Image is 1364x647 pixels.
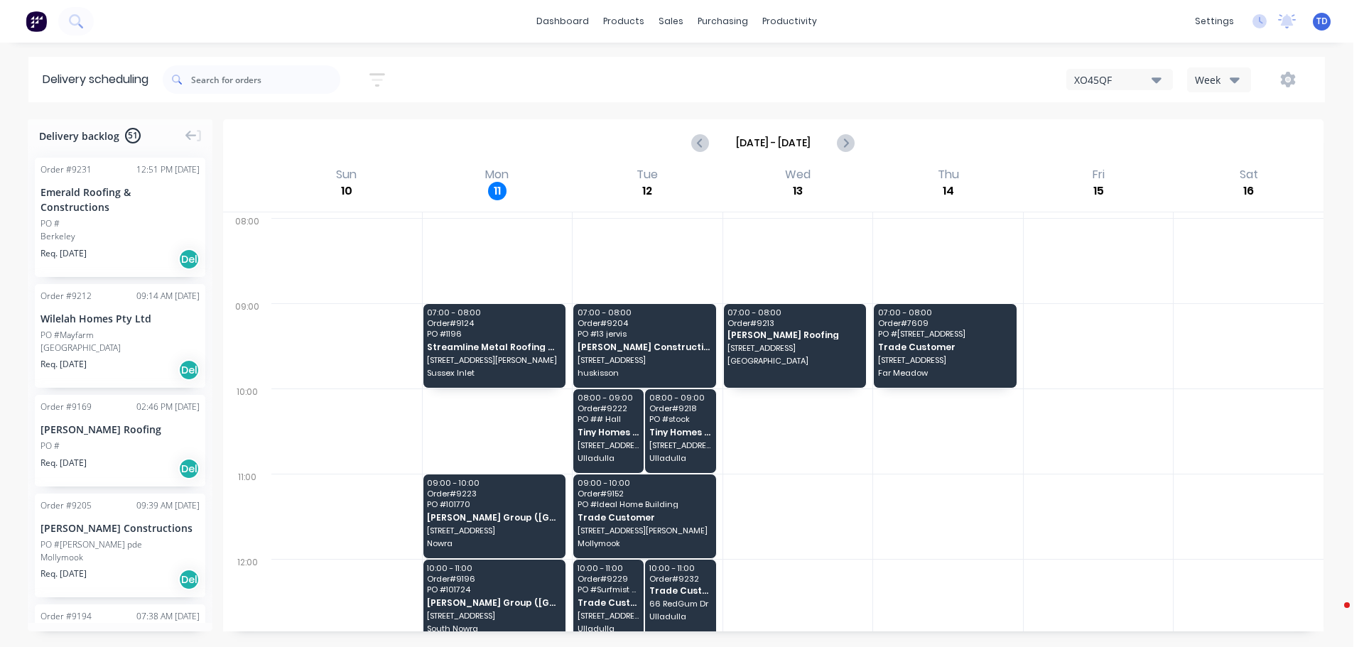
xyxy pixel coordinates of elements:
div: Thu [933,168,963,182]
span: PO # Surfmist Flashings [578,585,639,594]
span: 10:00 - 11:00 [427,564,560,572]
div: [PERSON_NAME] Roofing [40,422,200,437]
div: 11 [488,182,507,200]
span: Order # 9204 [578,319,710,327]
div: Order # 9231 [40,163,92,176]
div: 10 [337,182,356,200]
div: 12 [638,182,656,200]
div: 11:00 [223,469,271,554]
span: PO # 101724 [427,585,560,594]
div: Week [1195,72,1236,87]
span: [PERSON_NAME] Roofing [727,330,860,339]
span: Req. [DATE] [40,457,87,469]
span: 09:00 - 10:00 [578,479,710,487]
span: Ulladulla [578,624,639,633]
span: Order # 7609 [878,319,1011,327]
span: Order # 9222 [578,404,639,413]
div: 09:14 AM [DATE] [136,290,200,303]
span: huskisson [578,369,710,377]
span: PO # 101770 [427,500,560,509]
span: TD [1316,15,1328,28]
span: 51 [125,128,141,143]
button: Week [1187,67,1251,92]
span: PO # 13 jervis [578,330,710,338]
div: Order # 9205 [40,499,92,512]
div: productivity [755,11,824,32]
div: Order # 9212 [40,290,92,303]
span: Trade Customer [878,342,1011,352]
span: Order # 9152 [578,489,710,498]
span: Delivery backlog [39,129,119,143]
div: 09:39 AM [DATE] [136,499,200,512]
div: PO #Mayfarm [40,329,94,342]
span: [STREET_ADDRESS][PERSON_NAME] [427,356,560,364]
span: 08:00 - 09:00 [649,393,711,402]
div: Mollymook [40,551,200,564]
span: 10:00 - 11:00 [578,564,639,572]
span: Order # 9229 [578,575,639,583]
div: Del [178,359,200,381]
span: PO # stock [649,415,711,423]
span: [STREET_ADDRESS] [578,356,710,364]
span: Order # 9218 [649,404,711,413]
iframe: Intercom live chat [1316,599,1350,633]
div: XO45QF [1074,72,1152,87]
div: [PERSON_NAME] Constructions [40,521,200,535]
span: [STREET_ADDRESS][PERSON_NAME] [649,441,711,450]
div: PO # [40,440,60,452]
img: Factory [26,11,47,32]
span: [STREET_ADDRESS][PERSON_NAME] [578,441,639,450]
span: Order # 9124 [427,319,560,327]
span: Req. [DATE] [40,247,87,260]
div: Wed [781,168,815,182]
div: Del [178,249,200,270]
div: Del [178,458,200,479]
div: PO #[PERSON_NAME] pde [40,538,142,551]
div: 12:51 PM [DATE] [136,163,200,176]
span: [GEOGRAPHIC_DATA] [727,357,860,365]
span: 07:00 - 08:00 [427,308,560,317]
span: 07:00 - 08:00 [878,308,1011,317]
div: 16 [1240,182,1258,200]
div: Mon [481,168,513,182]
input: Search for orders [191,65,340,94]
span: 10:00 - 11:00 [649,564,711,572]
div: sales [651,11,691,32]
div: Tue [632,168,662,182]
span: PO # Ideal Home Building [578,500,710,509]
span: PO # # Hall [578,415,639,423]
div: Order # 9194 [40,610,92,623]
span: Ulladulla [578,454,639,462]
span: Trade Customer [649,586,711,595]
div: Sun [332,168,361,182]
span: [PERSON_NAME] Constructions [578,342,710,352]
div: 14 [939,182,958,200]
span: PO # 1196 [427,330,560,338]
button: XO45QF [1066,69,1173,90]
span: Order # 9213 [727,319,860,327]
span: [STREET_ADDRESS] [878,356,1011,364]
span: 07:00 - 08:00 [578,308,710,317]
div: 09:00 [223,298,271,384]
div: [GEOGRAPHIC_DATA] [40,342,200,354]
span: Order # 9232 [649,575,711,583]
div: purchasing [691,11,755,32]
span: Sussex Inlet [427,369,560,377]
div: Fri [1088,168,1109,182]
span: Req. [DATE] [40,567,87,580]
span: Nowra [427,539,560,548]
span: Ulladulla [649,454,711,462]
div: Del [178,569,200,590]
span: Mollymook [578,539,710,548]
div: Berkeley [40,230,200,243]
span: 08:00 - 09:00 [578,393,639,402]
div: PO # [40,217,60,230]
span: [PERSON_NAME] Group ([GEOGRAPHIC_DATA]) Pty Ltd [427,513,560,522]
span: 07:00 - 08:00 [727,308,860,317]
span: Tiny Homes International Pty Ltd [649,428,711,437]
span: Tiny Homes International Pty Ltd [578,428,639,437]
div: 07:38 AM [DATE] [136,610,200,623]
span: [PERSON_NAME] Group ([GEOGRAPHIC_DATA]) Pty Ltd [427,598,560,607]
div: settings [1188,11,1241,32]
span: 09:00 - 10:00 [427,479,560,487]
